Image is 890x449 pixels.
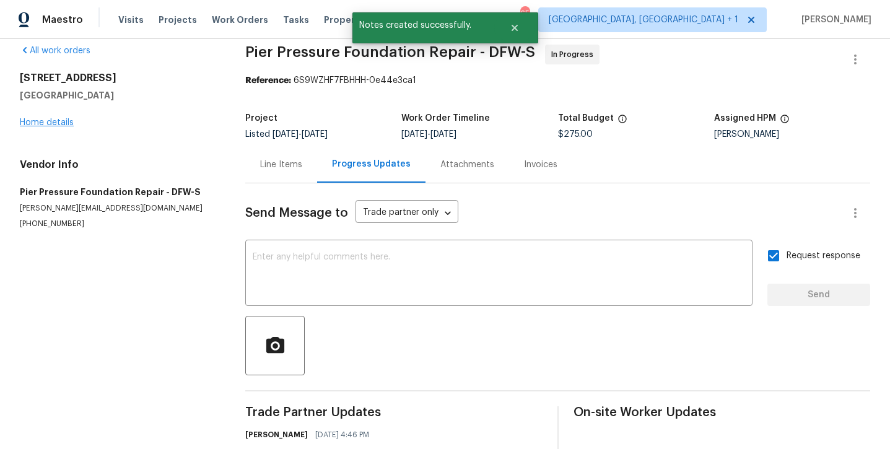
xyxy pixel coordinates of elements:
[20,159,216,171] h4: Vendor Info
[273,130,328,139] span: -
[20,219,216,229] p: [PHONE_NUMBER]
[558,130,593,139] span: $275.00
[356,203,458,224] div: Trade partner only
[520,7,529,20] div: 65
[440,159,494,171] div: Attachments
[780,114,790,130] span: The hpm assigned to this work order.
[796,14,871,26] span: [PERSON_NAME]
[574,406,871,419] span: On-site Worker Updates
[714,114,776,123] h5: Assigned HPM
[245,429,308,441] h6: [PERSON_NAME]
[245,45,535,59] span: Pier Pressure Foundation Repair - DFW-S
[118,14,144,26] span: Visits
[273,130,299,139] span: [DATE]
[315,429,369,441] span: [DATE] 4:46 PM
[212,14,268,26] span: Work Orders
[20,203,216,214] p: [PERSON_NAME][EMAIL_ADDRESS][DOMAIN_NAME]
[787,250,860,263] span: Request response
[617,114,627,130] span: The total cost of line items that have been proposed by Opendoor. This sum includes line items th...
[20,186,216,198] h5: Pier Pressure Foundation Repair - DFW-S
[283,15,309,24] span: Tasks
[20,118,74,127] a: Home details
[20,72,216,84] h2: [STREET_ADDRESS]
[20,46,90,55] a: All work orders
[332,158,411,170] div: Progress Updates
[159,14,197,26] span: Projects
[714,130,870,139] div: [PERSON_NAME]
[324,14,372,26] span: Properties
[20,89,216,102] h5: [GEOGRAPHIC_DATA]
[524,159,557,171] div: Invoices
[401,114,490,123] h5: Work Order Timeline
[245,130,328,139] span: Listed
[302,130,328,139] span: [DATE]
[551,48,598,61] span: In Progress
[549,14,738,26] span: [GEOGRAPHIC_DATA], [GEOGRAPHIC_DATA] + 1
[558,114,614,123] h5: Total Budget
[42,14,83,26] span: Maestro
[494,15,535,40] button: Close
[352,12,494,38] span: Notes created successfully.
[245,406,543,419] span: Trade Partner Updates
[430,130,456,139] span: [DATE]
[245,207,348,219] span: Send Message to
[245,114,277,123] h5: Project
[401,130,456,139] span: -
[401,130,427,139] span: [DATE]
[245,74,870,87] div: 6S9WZHF7FBHHH-0e44e3ca1
[245,76,291,85] b: Reference:
[260,159,302,171] div: Line Items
